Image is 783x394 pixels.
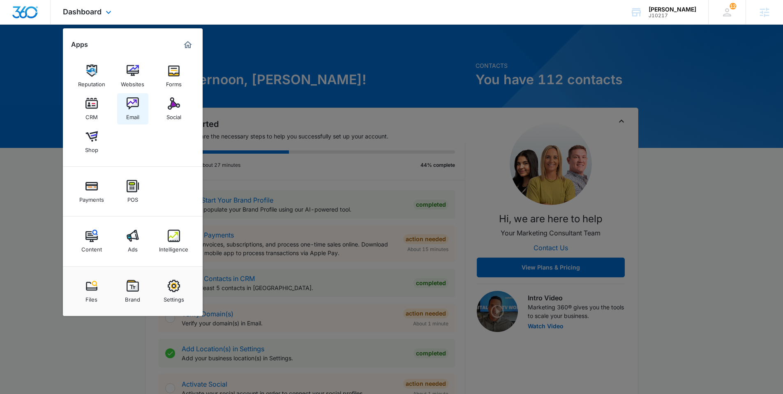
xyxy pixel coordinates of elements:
[76,176,107,207] a: Payments
[158,276,189,307] a: Settings
[117,176,148,207] a: POS
[128,242,138,253] div: Ads
[159,242,188,253] div: Intelligence
[76,276,107,307] a: Files
[85,292,97,303] div: Files
[649,6,696,13] div: account name
[181,38,194,51] a: Marketing 360® Dashboard
[649,13,696,18] div: account id
[76,93,107,124] a: CRM
[127,192,138,203] div: POS
[164,292,184,303] div: Settings
[126,110,139,120] div: Email
[166,77,182,88] div: Forms
[117,93,148,124] a: Email
[76,226,107,257] a: Content
[117,276,148,307] a: Brand
[85,143,98,153] div: Shop
[158,60,189,92] a: Forms
[85,110,98,120] div: CRM
[117,60,148,92] a: Websites
[730,3,736,9] span: 12
[730,3,736,9] div: notifications count
[76,126,107,157] a: Shop
[158,93,189,124] a: Social
[79,192,104,203] div: Payments
[71,41,88,48] h2: Apps
[63,7,102,16] span: Dashboard
[117,226,148,257] a: Ads
[125,292,140,303] div: Brand
[121,77,144,88] div: Websites
[158,226,189,257] a: Intelligence
[76,60,107,92] a: Reputation
[166,110,181,120] div: Social
[81,242,102,253] div: Content
[78,77,105,88] div: Reputation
